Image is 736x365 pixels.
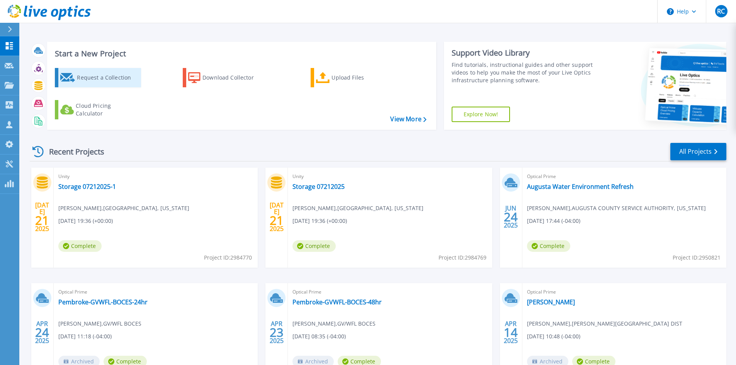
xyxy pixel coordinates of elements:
span: [PERSON_NAME] , GV/WFL BOCES [292,319,376,328]
a: Explore Now! [452,107,510,122]
a: All Projects [670,143,726,160]
a: Pembroke-GVWFL-BOCES-24hr [58,298,148,306]
span: 24 [504,214,518,220]
span: [DATE] 19:36 (+00:00) [58,217,113,225]
span: Optical Prime [527,172,722,181]
span: 24 [35,329,49,336]
span: 14 [504,329,518,336]
div: Download Collector [202,70,264,85]
div: Cloud Pricing Calculator [76,102,138,117]
span: 23 [270,329,284,336]
span: Optical Prime [527,288,722,296]
div: Upload Files [331,70,393,85]
div: Support Video Library [452,48,596,58]
a: Request a Collection [55,68,141,87]
div: [DATE] 2025 [269,203,284,231]
div: APR 2025 [503,318,518,346]
span: Optical Prime [58,288,253,296]
a: Download Collector [183,68,269,87]
span: RC [717,8,725,14]
span: [DATE] 11:18 (-04:00) [58,332,112,341]
a: Storage 07212025 [292,183,345,190]
div: APR 2025 [269,318,284,346]
span: [DATE] 10:48 (-04:00) [527,332,580,341]
a: Cloud Pricing Calculator [55,100,141,119]
a: [PERSON_NAME] [527,298,575,306]
span: Project ID: 2984769 [439,253,486,262]
div: [DATE] 2025 [35,203,49,231]
a: Storage 07212025-1 [58,183,116,190]
a: Upload Files [311,68,397,87]
span: [DATE] 17:44 (-04:00) [527,217,580,225]
div: Find tutorials, instructional guides and other support videos to help you make the most of your L... [452,61,596,84]
span: Complete [292,240,336,252]
span: [PERSON_NAME] , GV/WFL BOCES [58,319,141,328]
span: [PERSON_NAME] , [GEOGRAPHIC_DATA], [US_STATE] [58,204,189,212]
a: Augusta Water Environment Refresh [527,183,634,190]
span: Complete [527,240,570,252]
span: [PERSON_NAME] , [PERSON_NAME][GEOGRAPHIC_DATA] DIST [527,319,682,328]
a: View More [390,115,426,123]
span: [DATE] 19:36 (+00:00) [292,217,347,225]
div: Recent Projects [30,142,115,161]
div: JUN 2025 [503,203,518,231]
div: Request a Collection [77,70,139,85]
span: [PERSON_NAME] , [GEOGRAPHIC_DATA], [US_STATE] [292,204,423,212]
span: [DATE] 08:35 (-04:00) [292,332,346,341]
span: Project ID: 2950821 [673,253,721,262]
span: Optical Prime [292,288,487,296]
span: 21 [270,217,284,224]
span: [PERSON_NAME] , AUGUSTA COUNTY SERVICE AUTHORITY, [US_STATE] [527,204,706,212]
a: Pembroke-GVWFL-BOCES-48hr [292,298,382,306]
span: 21 [35,217,49,224]
span: Project ID: 2984770 [204,253,252,262]
span: Unity [292,172,487,181]
div: APR 2025 [35,318,49,346]
span: Unity [58,172,253,181]
h3: Start a New Project [55,49,426,58]
span: Complete [58,240,102,252]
